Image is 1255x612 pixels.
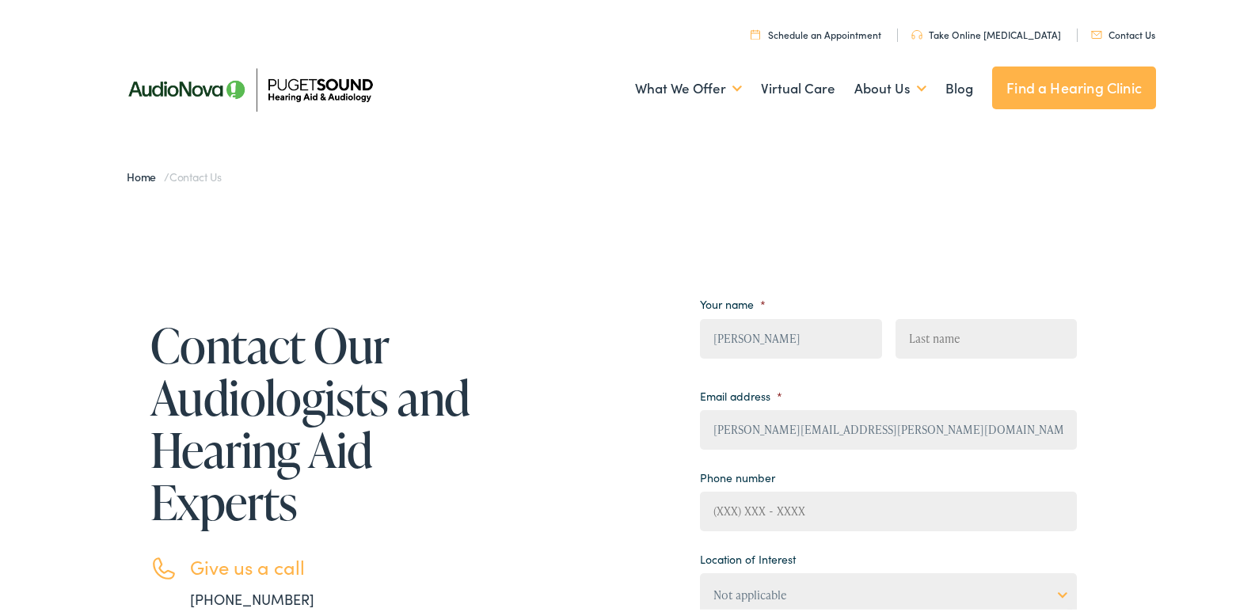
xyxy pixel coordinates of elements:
[1091,25,1155,38] a: Contact Us
[190,553,475,576] h3: Give us a call
[127,165,164,181] a: Home
[700,407,1077,447] input: example@email.com
[945,56,973,115] a: Blog
[700,467,775,481] label: Phone number
[854,56,926,115] a: About Us
[700,316,881,355] input: First name
[127,165,222,181] span: /
[992,63,1156,106] a: Find a Hearing Clinic
[700,488,1077,528] input: (XXX) XXX - XXXX
[751,26,760,36] img: utility icon
[911,27,922,36] img: utility icon
[700,294,766,308] label: Your name
[700,386,782,400] label: Email address
[896,316,1077,355] input: Last name
[169,165,222,181] span: Contact Us
[1091,28,1102,36] img: utility icon
[751,25,881,38] a: Schedule an Appointment
[635,56,742,115] a: What We Offer
[700,549,796,563] label: Location of Interest
[761,56,835,115] a: Virtual Care
[911,25,1061,38] a: Take Online [MEDICAL_DATA]
[190,586,314,606] a: [PHONE_NUMBER]
[150,316,475,525] h1: Contact Our Audiologists and Hearing Aid Experts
